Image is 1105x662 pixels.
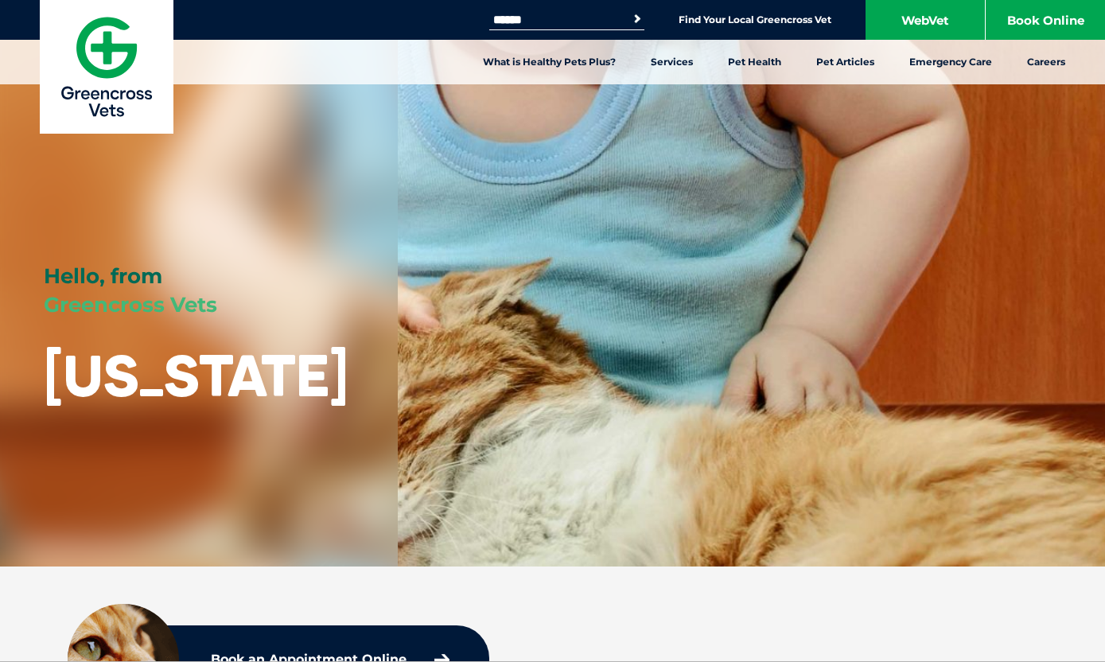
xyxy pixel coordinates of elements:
span: Hello, from [44,263,162,289]
a: What is Healthy Pets Plus? [465,40,633,84]
a: Careers [1010,40,1083,84]
a: Pet Health [710,40,799,84]
a: Services [633,40,710,84]
a: Pet Articles [799,40,892,84]
span: Greencross Vets [44,292,217,317]
a: Find Your Local Greencross Vet [679,14,831,26]
a: Emergency Care [892,40,1010,84]
h1: [US_STATE] [44,344,348,407]
button: Search [629,11,645,27]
